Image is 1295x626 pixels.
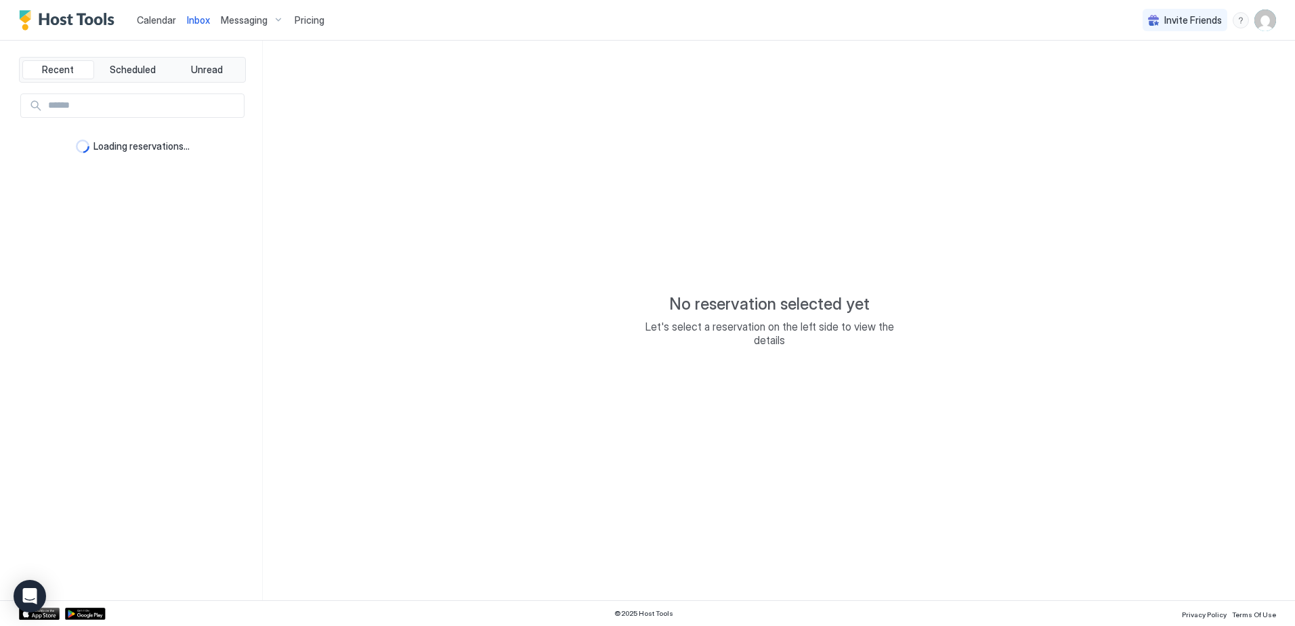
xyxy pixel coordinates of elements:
[669,294,870,314] span: No reservation selected yet
[137,13,176,27] a: Calendar
[14,580,46,612] div: Open Intercom Messenger
[221,14,268,26] span: Messaging
[19,10,121,30] a: Host Tools Logo
[93,140,190,152] span: Loading reservations...
[76,140,89,153] div: loading
[187,13,210,27] a: Inbox
[97,60,169,79] button: Scheduled
[1232,606,1276,621] a: Terms Of Use
[1164,14,1222,26] span: Invite Friends
[43,94,244,117] input: Input Field
[110,64,156,76] span: Scheduled
[22,60,94,79] button: Recent
[614,609,673,618] span: © 2025 Host Tools
[1232,610,1276,619] span: Terms Of Use
[191,64,223,76] span: Unread
[1182,606,1227,621] a: Privacy Policy
[1233,12,1249,28] div: menu
[19,57,246,83] div: tab-group
[295,14,324,26] span: Pricing
[171,60,242,79] button: Unread
[19,608,60,620] a: App Store
[42,64,74,76] span: Recent
[1254,9,1276,31] div: User profile
[137,14,176,26] span: Calendar
[1182,610,1227,619] span: Privacy Policy
[65,608,106,620] a: Google Play Store
[634,320,905,347] span: Let's select a reservation on the left side to view the details
[187,14,210,26] span: Inbox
